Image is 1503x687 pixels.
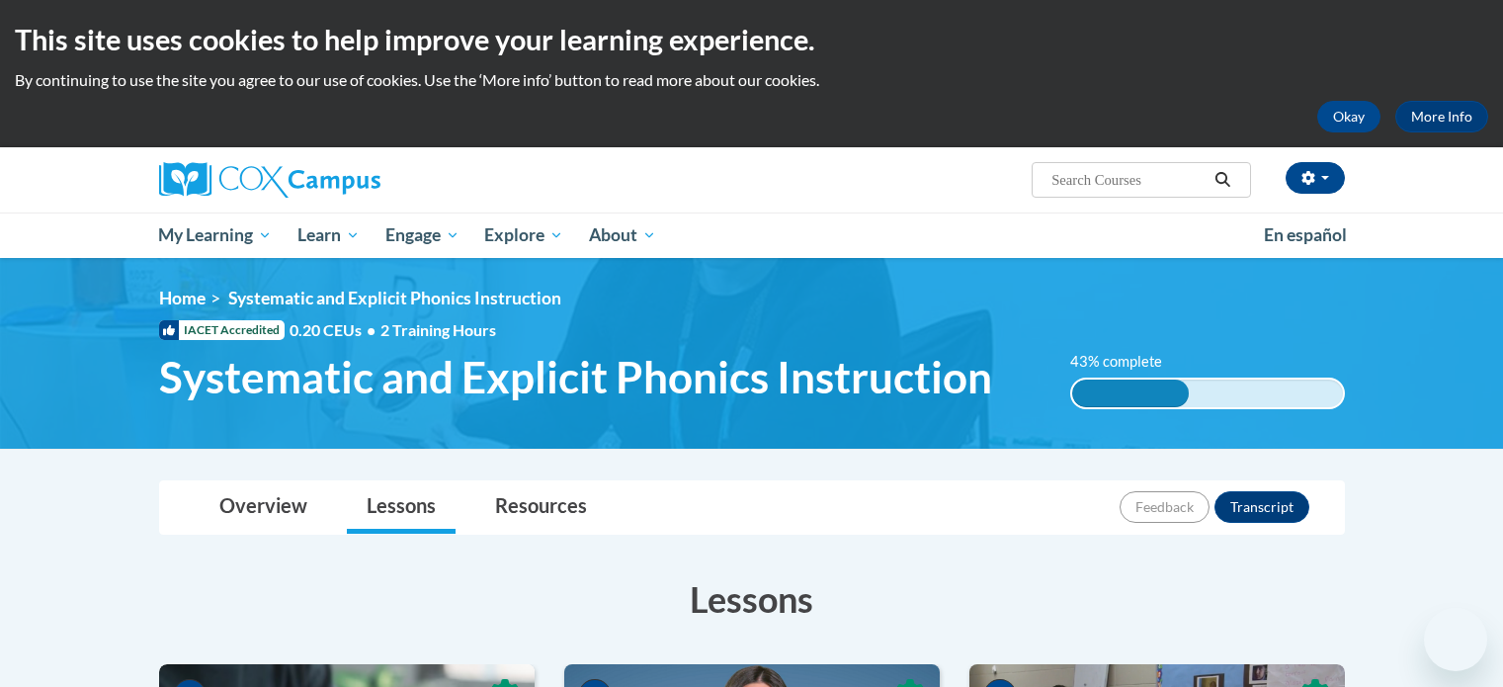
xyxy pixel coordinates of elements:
a: Cox Campus [159,162,535,198]
button: Account Settings [1286,162,1345,194]
span: • [367,320,376,339]
img: Cox Campus [159,162,380,198]
span: 2 Training Hours [380,320,496,339]
div: Main menu [129,213,1375,258]
a: About [576,213,669,258]
a: Home [159,288,206,308]
button: Search [1208,168,1237,192]
a: My Learning [146,213,286,258]
a: Resources [475,481,607,534]
iframe: Button to launch messaging window [1424,608,1487,671]
button: Feedback [1120,491,1210,523]
span: My Learning [158,223,272,247]
a: Explore [471,213,576,258]
span: Explore [484,223,563,247]
input: Search Courses [1049,168,1208,192]
h2: This site uses cookies to help improve your learning experience. [15,20,1488,59]
div: 43% complete [1072,380,1189,407]
span: En español [1264,224,1347,245]
span: Engage [385,223,459,247]
button: Okay [1317,101,1380,132]
a: More Info [1395,101,1488,132]
span: Learn [297,223,360,247]
span: About [589,223,656,247]
h3: Lessons [159,574,1345,624]
a: Engage [373,213,472,258]
span: IACET Accredited [159,320,285,340]
p: By continuing to use the site you agree to our use of cookies. Use the ‘More info’ button to read... [15,69,1488,91]
a: En español [1251,215,1360,256]
a: Lessons [347,481,456,534]
span: Systematic and Explicit Phonics Instruction [228,288,561,308]
button: Transcript [1214,491,1309,523]
span: Systematic and Explicit Phonics Instruction [159,351,992,403]
label: 43% complete [1070,351,1184,373]
a: Overview [200,481,327,534]
span: 0.20 CEUs [290,319,380,341]
a: Learn [285,213,373,258]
